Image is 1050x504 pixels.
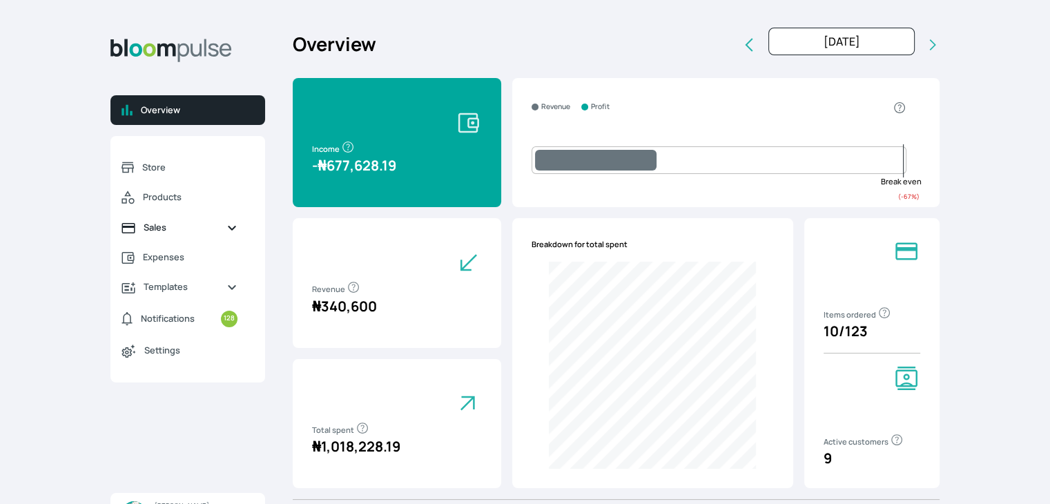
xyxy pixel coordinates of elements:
span: Sales [144,221,215,234]
small: ( -67 %) [898,192,920,201]
span: Overview [141,104,254,117]
a: Store [110,153,249,182]
span: Settings [144,344,237,357]
span: Expenses [143,251,237,264]
span: 340,600 [312,297,377,316]
span: ₦ [312,437,321,456]
span: 1,018,228.19 [312,437,400,456]
p: 10 / 123 [824,321,920,342]
a: Overview [110,95,265,125]
span: Templates [144,280,215,293]
span: Items ordered [824,309,891,320]
small: Profit [591,101,610,113]
aside: Sidebar [110,28,265,487]
img: Bloom Logo [110,39,232,62]
span: Income [312,144,355,154]
small: 128 [221,311,237,327]
span: ₦ [312,297,321,316]
a: Settings [110,336,249,366]
span: Revenue [312,284,360,294]
span: - 677,628.19 [312,156,396,175]
small: Revenue [541,101,570,113]
span: Notifications [141,312,195,325]
span: Breakdown for total spent [532,239,628,251]
h2: Overview [293,30,376,59]
a: Templates [110,272,249,302]
span: Store [142,161,237,174]
a: Sales [110,213,249,242]
a: Expenses [110,242,249,272]
a: Products [110,182,249,213]
span: Products [143,191,237,204]
span: Active customers [824,436,904,447]
p: 9 [824,448,920,469]
span: Total spent [312,425,369,435]
span: ₦ [318,156,327,175]
a: Notifications128 [110,302,249,336]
